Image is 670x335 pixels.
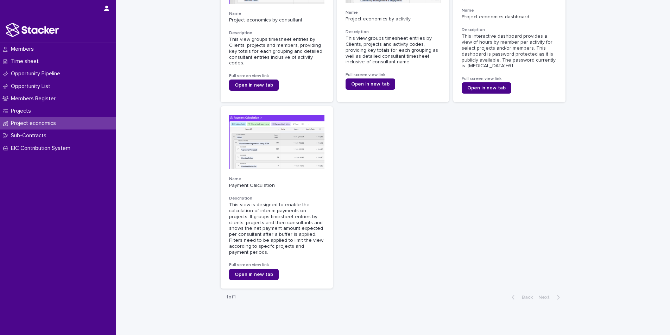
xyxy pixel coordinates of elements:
span: Back [518,295,533,300]
h3: Name [229,11,324,17]
button: Next [536,294,565,301]
h3: Name [229,176,324,182]
button: Back [506,294,536,301]
p: Sub-Contracts [8,132,52,139]
h3: Full screen view link [229,262,324,268]
p: Opportunity Pipeline [8,70,66,77]
span: Next [538,295,554,300]
a: Open in new tab [229,80,279,91]
p: Opportunity List [8,83,56,90]
p: Project economics dashboard [462,14,557,20]
a: Open in new tab [229,269,279,280]
span: Open in new tab [351,82,390,87]
span: Open in new tab [235,272,273,277]
div: This interactive dashboard provides a view of hours by member per activity for select projects an... [462,33,557,69]
img: stacker-logo-white.png [6,23,59,37]
h3: Full screen view link [346,72,441,78]
p: Members [8,46,39,52]
h3: Description [346,29,441,35]
p: Members Register [8,95,61,102]
p: Project economics [8,120,62,127]
h3: Full screen view link [229,73,324,79]
img: R9Qer8Lt0UmalOTyMZsUMVVweQxNym2tLdH8pGCkgXw [229,115,324,169]
p: 1 of 1 [221,289,241,306]
p: Project economics by activity [346,16,441,22]
h3: Description [462,27,557,33]
h3: Description [229,196,324,201]
h3: Name [462,8,557,13]
div: This view is designed to enable the calculation of interim payments on projects. It groups timesh... [229,202,324,255]
a: Open in new tab [462,82,511,94]
h3: Name [346,10,441,15]
span: Open in new tab [467,86,506,90]
p: EIC Contribution System [8,145,76,152]
div: This view groups timesheet entries by Clients, projects and activity codes, providing key totals ... [346,36,441,65]
p: Payment Calculation [229,183,324,189]
a: NamePayment CalculationDescriptionThis view is designed to enable the calculation of interim paym... [221,106,333,288]
a: Open in new tab [346,78,395,90]
div: This view groups timesheet entries by Clients, projects and members, providing key totals for eac... [229,37,324,66]
h3: Description [229,30,324,36]
span: Open in new tab [235,83,273,88]
p: Projects [8,108,37,114]
p: Project economics by consultant [229,17,324,23]
h3: Full screen view link [462,76,557,82]
p: Time sheet [8,58,44,65]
